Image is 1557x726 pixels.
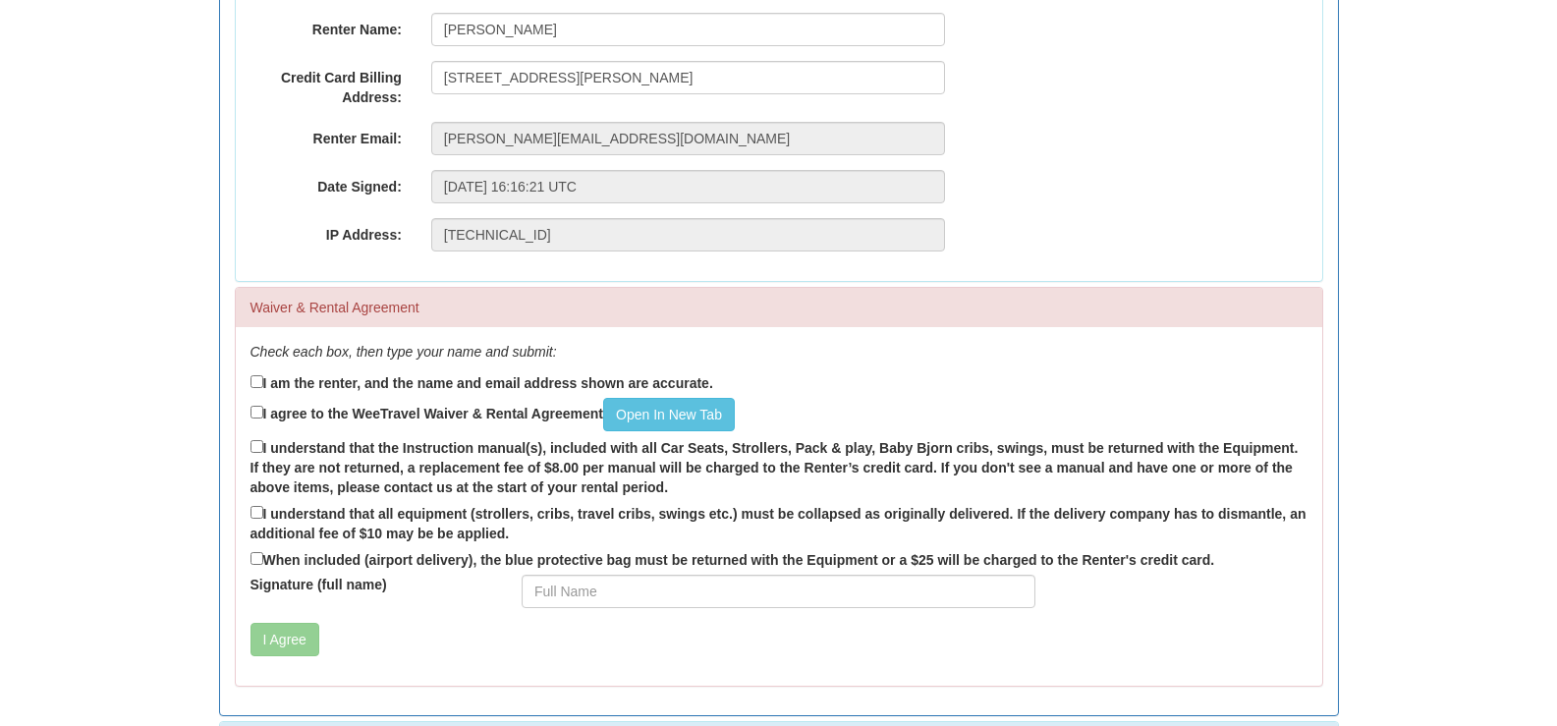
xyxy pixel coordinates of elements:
label: IP Address: [236,218,417,245]
label: Credit Card Billing Address: [236,61,417,107]
input: Full Name [522,575,1035,608]
label: Renter Email: [236,122,417,148]
input: I understand that the Instruction manual(s), included with all Car Seats, Strollers, Pack & play,... [250,440,263,453]
label: I am the renter, and the name and email address shown are accurate. [250,371,713,393]
em: Check each box, then type your name and submit: [250,344,557,360]
input: I understand that all equipment (strollers, cribs, travel cribs, swings etc.) must be collapsed a... [250,506,263,519]
label: Signature (full name) [236,575,508,594]
label: Date Signed: [236,170,417,196]
input: When included (airport delivery), the blue protective bag must be returned with the Equipment or ... [250,552,263,565]
input: I am the renter, and the name and email address shown are accurate. [250,375,263,388]
label: I understand that the Instruction manual(s), included with all Car Seats, Strollers, Pack & play,... [250,436,1307,497]
label: I understand that all equipment (strollers, cribs, travel cribs, swings etc.) must be collapsed a... [250,502,1307,543]
div: Waiver & Rental Agreement [236,288,1322,327]
a: Open In New Tab [603,398,735,431]
label: Renter Name: [236,13,417,39]
input: I agree to the WeeTravel Waiver & Rental AgreementOpen In New Tab [250,406,263,419]
label: I agree to the WeeTravel Waiver & Rental Agreement [250,398,735,431]
button: I Agree [250,623,319,656]
label: When included (airport delivery), the blue protective bag must be returned with the Equipment or ... [250,548,1215,570]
